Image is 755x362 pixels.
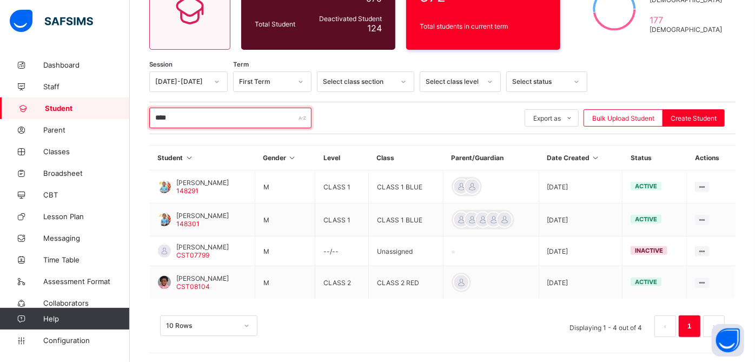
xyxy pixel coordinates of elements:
td: CLASS 1 BLUE [368,170,443,203]
td: Unassigned [368,236,443,266]
th: Date Created [539,146,622,170]
span: active [635,215,657,223]
span: [PERSON_NAME] [176,274,229,282]
span: 148301 [176,220,200,228]
li: 上一页 [654,315,676,337]
span: Create Student [671,114,717,122]
span: [DEMOGRAPHIC_DATA] [650,25,722,34]
td: CLASS 1 [315,170,369,203]
span: Assessment Format [43,277,130,286]
td: --/-- [315,236,369,266]
td: M [255,236,315,266]
span: 148291 [176,187,198,195]
li: Displaying 1 - 4 out of 4 [561,315,650,337]
td: M [255,203,315,236]
span: Term [233,61,249,68]
div: Select class section [323,78,394,86]
td: CLASS 1 [315,203,369,236]
button: Open asap [712,324,744,357]
div: [DATE]-[DATE] [155,78,208,86]
span: 177 [650,15,722,25]
span: Session [149,61,173,68]
th: Status [622,146,687,170]
span: Staff [43,82,130,91]
span: CST08104 [176,282,210,291]
td: M [255,170,315,203]
th: Gender [255,146,315,170]
div: 10 Rows [166,322,237,330]
span: 124 [367,23,382,34]
td: [DATE] [539,170,622,203]
td: CLASS 2 [315,266,369,299]
i: Sort in Ascending Order [288,154,297,162]
td: [DATE] [539,236,622,266]
span: Help [43,314,129,323]
button: prev page [654,315,676,337]
span: Broadsheet [43,169,130,177]
span: [PERSON_NAME] [176,179,229,187]
span: Deactivated Student [313,15,382,23]
span: CBT [43,190,130,199]
td: M [255,266,315,299]
th: Actions [687,146,736,170]
div: First Term [239,78,292,86]
span: Student [45,104,130,113]
i: Sort in Ascending Order [591,154,600,162]
td: [DATE] [539,203,622,236]
th: Level [315,146,369,170]
div: Select class level [426,78,481,86]
th: Class [368,146,443,170]
div: Total Student [252,17,310,31]
a: 1 [684,319,694,333]
li: 1 [679,315,700,337]
span: Export as [533,114,561,122]
td: [DATE] [539,266,622,299]
div: Select status [512,78,567,86]
span: Bulk Upload Student [592,114,654,122]
span: Classes [43,147,130,156]
span: [PERSON_NAME] [176,243,229,251]
th: Parent/Guardian [443,146,539,170]
span: Configuration [43,336,129,345]
li: 下一页 [703,315,725,337]
span: Lesson Plan [43,212,130,221]
th: Student [150,146,255,170]
span: Dashboard [43,61,130,69]
span: Parent [43,126,130,134]
span: Total students in current term [420,22,547,30]
span: inactive [635,247,663,254]
td: CLASS 2 RED [368,266,443,299]
span: Time Table [43,255,130,264]
span: Messaging [43,234,130,242]
span: Collaborators [43,299,130,307]
img: safsims [10,10,93,32]
span: CST07799 [176,251,209,259]
td: CLASS 1 BLUE [368,203,443,236]
span: [PERSON_NAME] [176,212,229,220]
span: active [635,182,657,190]
span: active [635,278,657,286]
i: Sort in Ascending Order [185,154,194,162]
button: next page [703,315,725,337]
